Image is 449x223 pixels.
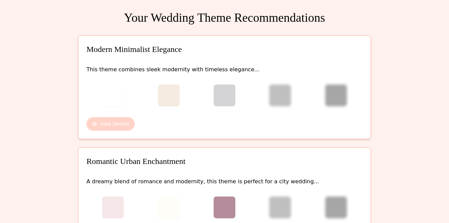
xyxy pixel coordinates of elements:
[78,11,371,24] h1: Your Wedding Theme Recommendations
[86,178,363,186] p: A dreamy blend of romance and modernity, this theme is perfect for a city wedding. ..
[86,117,135,131] button: View Details
[86,156,363,167] h3: Romantic Urban Enchantment
[86,66,363,74] p: This theme combines sleek modernity with timeless elegance. ..
[86,44,363,55] h3: Modern Minimalist Elegance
